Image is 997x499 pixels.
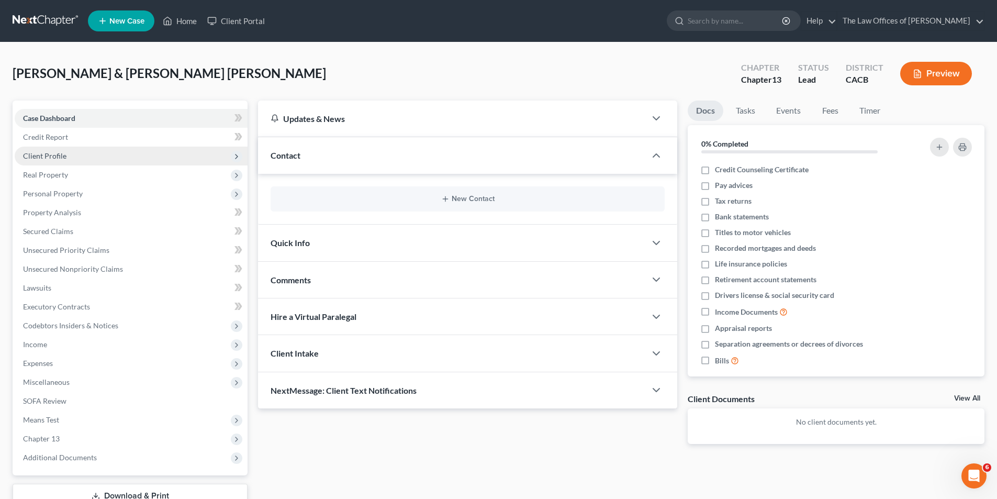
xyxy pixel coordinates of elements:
[846,62,883,74] div: District
[109,17,144,25] span: New Case
[801,12,836,30] a: Help
[23,246,109,254] span: Unsecured Priority Claims
[23,415,59,424] span: Means Test
[23,434,60,443] span: Chapter 13
[13,65,326,81] span: [PERSON_NAME] & [PERSON_NAME] [PERSON_NAME]
[688,393,755,404] div: Client Documents
[271,238,310,248] span: Quick Info
[961,463,987,489] iframe: Intercom live chat
[846,74,883,86] div: CACB
[715,196,752,206] span: Tax returns
[15,279,248,297] a: Lawsuits
[715,243,816,253] span: Recorded mortgages and deeds
[715,227,791,238] span: Titles to motor vehicles
[741,74,781,86] div: Chapter
[715,212,769,222] span: Bank statements
[900,62,972,85] button: Preview
[23,151,66,160] span: Client Profile
[279,195,656,203] button: New Contact
[715,323,772,334] span: Appraisal reports
[23,378,70,386] span: Miscellaneous
[23,264,123,273] span: Unsecured Nonpriority Claims
[271,385,417,395] span: NextMessage: Client Text Notifications
[837,12,984,30] a: The Law Offices of [PERSON_NAME]
[271,348,319,358] span: Client Intake
[768,101,809,121] a: Events
[15,297,248,316] a: Executory Contracts
[741,62,781,74] div: Chapter
[271,312,356,321] span: Hire a Virtual Paralegal
[23,396,66,405] span: SOFA Review
[715,339,863,349] span: Separation agreements or decrees of divorces
[813,101,847,121] a: Fees
[701,139,748,148] strong: 0% Completed
[688,11,783,30] input: Search by name...
[983,463,991,472] span: 6
[954,395,980,402] a: View All
[715,290,834,301] span: Drivers license & social security card
[23,283,51,292] span: Lawsuits
[15,241,248,260] a: Unsecured Priority Claims
[23,302,90,311] span: Executory Contracts
[23,453,97,462] span: Additional Documents
[727,101,764,121] a: Tasks
[202,12,270,30] a: Client Portal
[715,307,778,317] span: Income Documents
[715,164,809,175] span: Credit Counseling Certificate
[23,340,47,349] span: Income
[158,12,202,30] a: Home
[271,113,633,124] div: Updates & News
[23,170,68,179] span: Real Property
[688,101,723,121] a: Docs
[15,128,248,147] a: Credit Report
[23,114,75,123] span: Case Dashboard
[715,274,816,285] span: Retirement account statements
[715,180,753,191] span: Pay advices
[23,189,83,198] span: Personal Property
[23,359,53,368] span: Expenses
[23,132,68,141] span: Credit Report
[23,208,81,217] span: Property Analysis
[772,74,781,84] span: 13
[271,275,311,285] span: Comments
[271,150,300,160] span: Contact
[798,62,829,74] div: Status
[798,74,829,86] div: Lead
[15,222,248,241] a: Secured Claims
[715,259,787,269] span: Life insurance policies
[15,203,248,222] a: Property Analysis
[23,227,73,236] span: Secured Claims
[696,417,976,427] p: No client documents yet.
[715,356,729,366] span: Bills
[851,101,889,121] a: Timer
[15,392,248,411] a: SOFA Review
[23,321,118,330] span: Codebtors Insiders & Notices
[15,260,248,279] a: Unsecured Nonpriority Claims
[15,109,248,128] a: Case Dashboard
